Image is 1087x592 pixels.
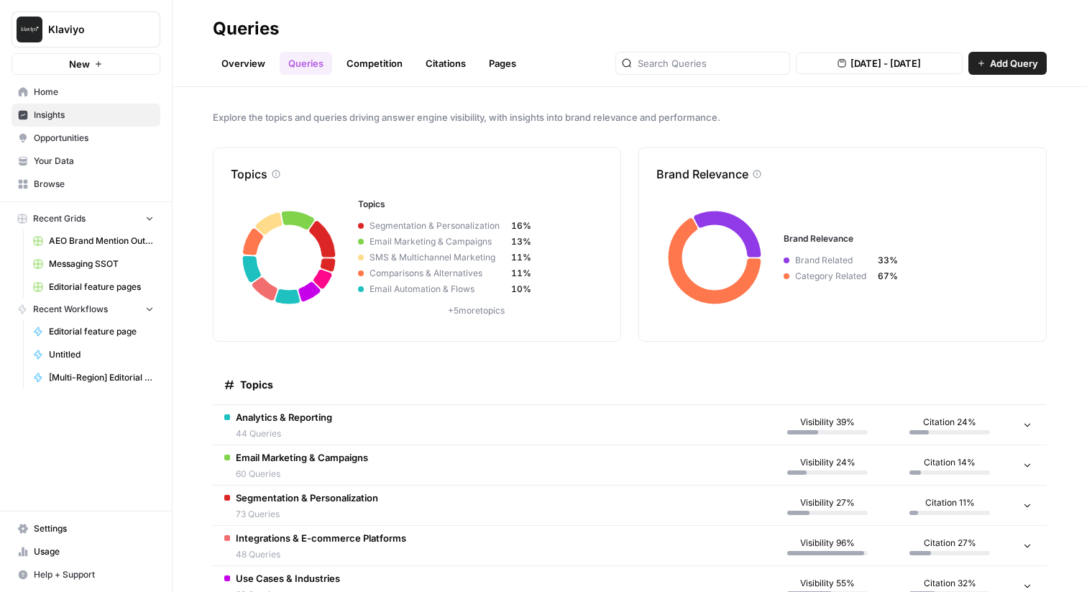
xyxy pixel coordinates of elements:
a: Editorial feature page [27,320,160,343]
span: Untitled [49,348,154,361]
img: Klaviyo Logo [17,17,42,42]
button: New [12,53,160,75]
a: Pages [480,52,525,75]
a: [Multi-Region] Editorial feature page [27,366,160,389]
a: Overview [213,52,274,75]
span: Comparisons & Alternatives [364,267,511,280]
a: Home [12,81,160,104]
button: Add Query [968,52,1047,75]
span: 60 Queries [236,468,368,481]
a: Insights [12,104,160,127]
span: Visibility 96% [800,537,855,550]
a: Usage [12,540,160,563]
span: Segmentation & Personalization [364,219,511,232]
a: Competition [338,52,411,75]
span: Opportunities [34,132,154,145]
span: Email Marketing & Campaigns [364,235,511,248]
p: Topics [231,165,267,183]
button: Recent Workflows [12,299,160,320]
span: Klaviyo [48,22,135,37]
span: 10% [511,283,531,296]
span: Editorial feature pages [49,281,154,293]
span: SMS & Multichannel Marketing [364,251,511,264]
span: Insights [34,109,154,122]
p: Brand Relevance [656,165,748,183]
span: 44 Queries [236,427,332,440]
span: Brand Related [789,254,878,267]
h3: Brand Relevance [784,232,1020,245]
span: Email Automation & Flows [364,283,511,296]
a: Your Data [12,150,160,173]
span: Explore the topics and queries driving answer engine visibility, with insights into brand relevan... [213,110,1047,124]
span: Add Query [990,56,1038,70]
button: Recent Grids [12,208,160,229]
span: Citation 32% [924,577,976,590]
a: Settings [12,517,160,540]
a: Browse [12,173,160,196]
span: Citation 24% [923,416,976,429]
span: Messaging SSOT [49,258,154,270]
span: Settings [34,522,154,535]
span: Use Cases & Industries [236,571,340,586]
span: Category Related [789,270,878,283]
span: Recent Grids [33,212,86,225]
span: Topics [240,378,273,392]
span: Citation 11% [925,496,975,509]
span: Recent Workflows [33,303,108,316]
span: Help + Support [34,568,154,581]
span: Browse [34,178,154,191]
span: 48 Queries [236,548,406,561]
span: Visibility 39% [800,416,855,429]
span: Visibility 55% [800,577,855,590]
span: Citation 14% [924,456,976,469]
input: Search Queries [638,56,784,70]
span: Your Data [34,155,154,168]
span: Citation 27% [924,537,976,550]
button: [DATE] - [DATE] [796,53,963,74]
a: Opportunities [12,127,160,150]
span: Usage [34,545,154,558]
span: Segmentation & Personalization [236,491,378,505]
span: [Multi-Region] Editorial feature page [49,371,154,384]
span: [DATE] - [DATE] [850,56,921,70]
span: 11% [511,251,531,264]
a: Citations [417,52,474,75]
span: 13% [511,235,531,248]
h3: Topics [358,198,595,211]
span: 33% [878,254,898,267]
span: Visibility 27% [800,496,855,509]
span: New [69,57,90,71]
span: Analytics & Reporting [236,410,332,424]
span: 11% [511,267,531,280]
span: 73 Queries [236,508,378,521]
a: Editorial feature pages [27,275,160,299]
span: Home [34,86,154,99]
span: Integrations & E-commerce Platforms [236,531,406,545]
div: Queries [213,17,279,40]
a: Messaging SSOT [27,252,160,275]
span: Editorial feature page [49,325,154,338]
span: AEO Brand Mention Outreach [49,234,154,247]
a: Untitled [27,343,160,366]
p: + 5 more topics [358,304,595,317]
button: Workspace: Klaviyo [12,12,160,47]
span: Visibility 24% [800,456,856,469]
span: 16% [511,219,531,232]
span: Email Marketing & Campaigns [236,450,368,465]
a: AEO Brand Mention Outreach [27,229,160,252]
span: 67% [878,270,898,283]
button: Help + Support [12,563,160,586]
a: Queries [280,52,332,75]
